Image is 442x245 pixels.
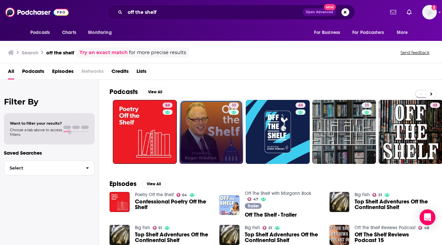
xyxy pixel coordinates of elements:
[107,5,355,20] div: Search podcasts, credits, & more...
[143,88,167,96] button: View All
[129,49,186,56] span: for more precise results
[182,194,187,197] span: 64
[81,66,104,79] span: Networks
[364,102,369,109] span: 25
[430,103,440,108] a: 48
[309,26,348,39] button: open menu
[232,102,236,109] span: 35
[229,103,239,108] a: 35
[62,28,76,37] span: Charts
[330,192,350,212] img: Top Shelf Adventures Off the Continental Shelf
[246,100,310,164] a: 44
[355,225,416,230] a: Off The Shelf Reviews Podcast
[253,198,258,201] span: 47
[422,5,437,19] img: User Profile
[110,180,137,188] h2: Episodes
[418,226,429,230] a: 48
[420,209,435,225] div: Open Intercom Messenger
[247,197,258,201] a: 47
[179,100,243,164] a: 35
[314,28,340,37] span: For Business
[83,26,120,39] button: open menu
[158,227,162,230] span: 51
[137,66,146,79] a: Lists
[125,7,303,17] input: Search podcasts, credits, & more...
[263,226,272,230] a: 51
[355,192,370,198] a: Big Fish
[424,227,429,230] span: 48
[4,166,80,170] span: Select
[306,11,333,14] span: Open Advanced
[163,103,173,108] a: 64
[324,4,336,10] span: New
[111,66,129,79] a: Credits
[378,194,382,197] span: 51
[355,199,431,210] a: Top Shelf Adventures Off the Continental Shelf
[30,28,50,37] span: Podcasts
[431,5,437,10] svg: Add a profile image
[110,180,166,188] a: EpisodesView All
[245,191,311,196] a: Off The Shelf with Morgann Book
[22,66,44,79] span: Podcasts
[5,6,69,18] img: Podchaser - Follow, Share and Rate Podcasts
[88,28,111,37] span: Monitoring
[110,192,130,212] img: Confessional Poetry Off the Shelf
[422,5,437,19] button: Show profile menu
[10,128,62,137] span: Choose a tab above to access filters.
[362,103,372,108] a: 25
[433,102,437,109] span: 48
[26,26,58,39] button: open menu
[142,180,166,188] button: View All
[79,49,128,56] a: Try an exact match
[348,26,394,39] button: open menu
[268,227,272,230] span: 51
[245,232,322,243] span: Top Shelf Adventures Off the Continental Shelf
[298,102,303,109] span: 44
[372,193,382,197] a: 51
[110,88,167,96] a: PodcastsView All
[245,212,297,218] a: Off The Shelf - Trailer
[355,232,431,243] a: Off The Shelf Reviews Podcast 15
[248,204,259,208] span: Trailer
[397,28,408,37] span: More
[219,225,239,245] img: Top Shelf Adventures Off the Continental Shelf
[219,195,239,215] img: Off The Shelf - Trailer
[392,26,416,39] button: open menu
[330,225,350,245] img: Off The Shelf Reviews Podcast 15
[135,232,212,243] a: Top Shelf Adventures Off the Continental Shelf
[110,225,130,245] img: Top Shelf Adventures Off the Continental Shelf
[52,66,74,79] span: Episodes
[404,7,414,18] a: Show notifications dropdown
[135,192,174,198] a: Poetry Off the Shelf
[296,103,305,108] a: 44
[303,8,336,16] button: Open AdvancedNew
[135,199,212,210] a: Confessional Poetry Off the Shelf
[4,150,95,156] p: Saved Searches
[388,7,399,18] a: Show notifications dropdown
[10,121,62,126] span: Want to filter your results?
[245,225,260,230] a: Big Fish
[312,100,376,164] a: 25
[4,97,95,107] h2: Filter By
[46,49,74,56] h3: off the shelf
[135,225,150,230] a: Big Fish
[58,26,80,39] a: Charts
[422,5,437,19] span: Logged in as pstanton
[110,88,138,96] h2: Podcasts
[8,66,14,79] a: All
[153,226,162,230] a: 51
